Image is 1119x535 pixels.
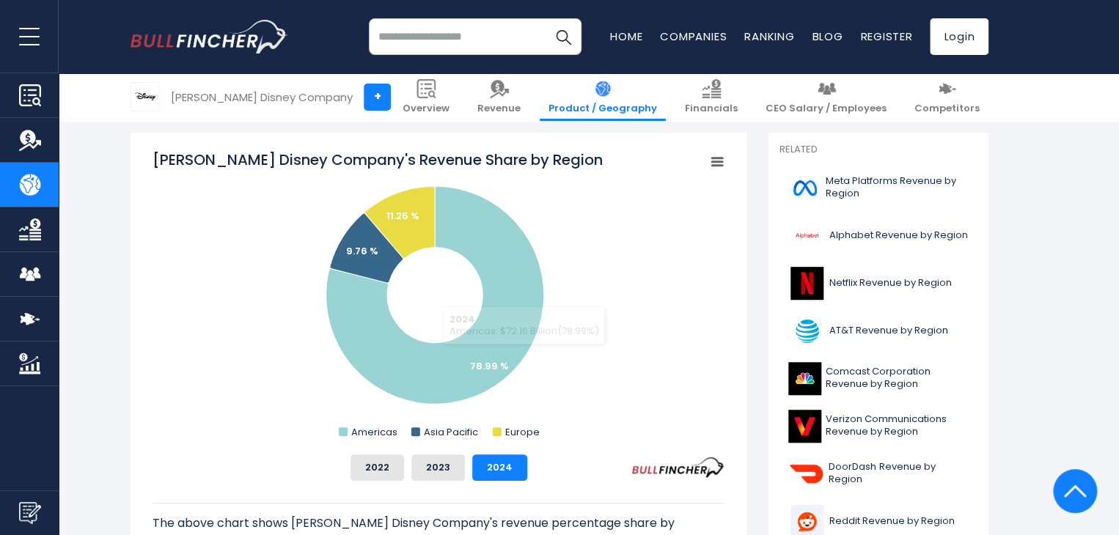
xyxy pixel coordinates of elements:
text: Asia Pacific [424,425,478,439]
img: DASH logo [788,457,824,490]
span: Revenue [477,103,521,115]
span: Alphabet Revenue by Region [829,229,968,242]
button: 2022 [351,454,404,481]
a: Comcast Corporation Revenue by Region [779,358,977,399]
a: Meta Platforms Revenue by Region [779,168,977,208]
a: Ranking [744,29,794,44]
button: 2023 [411,454,465,481]
svg: Walt Disney Company's Revenue Share by Region [153,150,724,443]
a: Overview [394,73,458,121]
span: Competitors [914,103,980,115]
text: Europe [505,425,540,439]
a: Verizon Communications Revenue by Region [779,406,977,446]
button: Search [545,18,581,55]
span: Netflix Revenue by Region [829,277,952,289]
text: 9.76 % [346,244,378,258]
span: Verizon Communications Revenue by Region [826,413,969,438]
a: Register [860,29,912,44]
img: NFLX logo [788,267,825,300]
span: Product / Geography [549,103,657,115]
a: Product / Geography [540,73,666,121]
text: Americas [351,425,397,439]
a: Blog [812,29,843,44]
a: Revenue [469,73,529,121]
button: 2024 [472,454,527,481]
span: Reddit Revenue by Region [829,515,955,528]
p: Related [779,144,977,156]
a: + [364,84,391,111]
img: T logo [788,314,825,347]
text: 78.99 % [470,359,509,373]
span: DoorDash Revenue by Region [829,461,969,486]
a: Netflix Revenue by Region [779,263,977,303]
a: CEO Salary / Employees [757,73,895,121]
a: Companies [660,29,727,44]
a: Login [930,18,988,55]
img: VZ logo [788,410,821,443]
img: META logo [788,171,821,204]
img: bullfincher logo [131,20,288,53]
img: CMCSA logo [788,362,821,395]
tspan: [PERSON_NAME] Disney Company's Revenue Share by Region [153,150,603,170]
a: Alphabet Revenue by Region [779,215,977,256]
span: Financials [685,103,738,115]
img: DIS logo [131,83,159,111]
span: AT&T Revenue by Region [829,325,948,337]
text: 11.25 % [386,209,419,223]
a: Home [610,29,642,44]
a: AT&T Revenue by Region [779,311,977,351]
span: Meta Platforms Revenue by Region [826,175,969,200]
a: Financials [676,73,746,121]
span: Overview [403,103,450,115]
a: Go to homepage [131,20,288,53]
img: GOOGL logo [788,219,825,252]
a: Competitors [906,73,988,121]
a: DoorDash Revenue by Region [779,454,977,494]
span: CEO Salary / Employees [766,103,887,115]
div: [PERSON_NAME] Disney Company [171,89,353,106]
span: Comcast Corporation Revenue by Region [826,366,969,391]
